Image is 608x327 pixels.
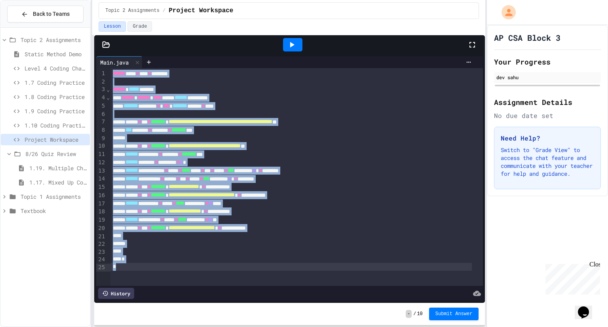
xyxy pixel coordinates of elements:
div: dev sahu [496,74,598,81]
h1: AP CSA Block 3 [494,32,560,43]
div: 8 [96,126,106,135]
span: 10 [417,311,422,317]
button: Submit Answer [429,308,479,320]
div: Main.java [96,58,133,67]
iframe: chat widget [575,295,600,319]
div: 25 [96,264,106,272]
div: 3 [96,86,106,94]
div: No due date set [494,111,601,120]
div: 9 [96,135,106,143]
button: Grade [127,21,152,32]
div: History [98,288,134,299]
div: 4 [96,94,106,102]
div: 16 [96,192,106,200]
div: 19 [96,216,106,224]
div: 6 [96,110,106,118]
div: 20 [96,224,106,233]
span: 1.17. Mixed Up Code Practice 1.1-1.6 [29,178,87,186]
div: 22 [96,240,106,248]
div: 2 [96,78,106,86]
span: Textbook [21,207,87,215]
div: My Account [493,3,518,21]
span: 1.9 Coding Practice [25,107,87,115]
div: 1 [96,70,106,78]
span: Topic 1 Assignments [21,192,87,201]
span: Project Workspace [169,6,233,15]
span: Fold line [106,86,110,93]
span: Submit Answer [435,311,473,317]
span: / [163,8,165,14]
div: 23 [96,248,106,256]
span: 8/26 Quiz Review [25,150,87,158]
div: Chat with us now!Close [3,3,55,50]
span: Fold line [106,94,110,101]
span: / [413,311,416,317]
div: 21 [96,233,106,241]
h2: Your Progress [494,56,601,67]
div: 13 [96,167,106,175]
div: 24 [96,256,106,264]
span: Topic 2 Assignments [105,8,160,14]
div: 5 [96,102,106,110]
h3: Need Help? [501,133,594,143]
p: Switch to "Grade View" to access the chat feature and communicate with your teacher for help and ... [501,146,594,178]
span: Topic 2 Assignments [21,36,87,44]
span: 1.8 Coding Practice [25,93,87,101]
span: - [406,310,412,318]
span: Static Method Demo [25,50,87,58]
span: Level 4 Coding Challenge [25,64,87,72]
div: 7 [96,118,106,126]
div: Main.java [96,56,142,68]
div: 15 [96,183,106,192]
button: Lesson [99,21,126,32]
h2: Assignment Details [494,97,601,108]
div: 11 [96,150,106,159]
div: 12 [96,159,106,167]
span: 1.7 Coding Practice [25,78,87,87]
span: 1.19. Multiple Choice Exercises for Unit 1a (1.1-1.6) [29,164,87,172]
iframe: chat widget [542,261,600,295]
span: Project Workspace [25,135,87,144]
div: 17 [96,200,106,208]
span: 1.10 Coding Practice [25,121,87,129]
div: 18 [96,208,106,216]
div: 10 [96,142,106,150]
div: 14 [96,175,106,183]
button: Back to Teams [7,6,84,23]
span: Back to Teams [33,10,70,18]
